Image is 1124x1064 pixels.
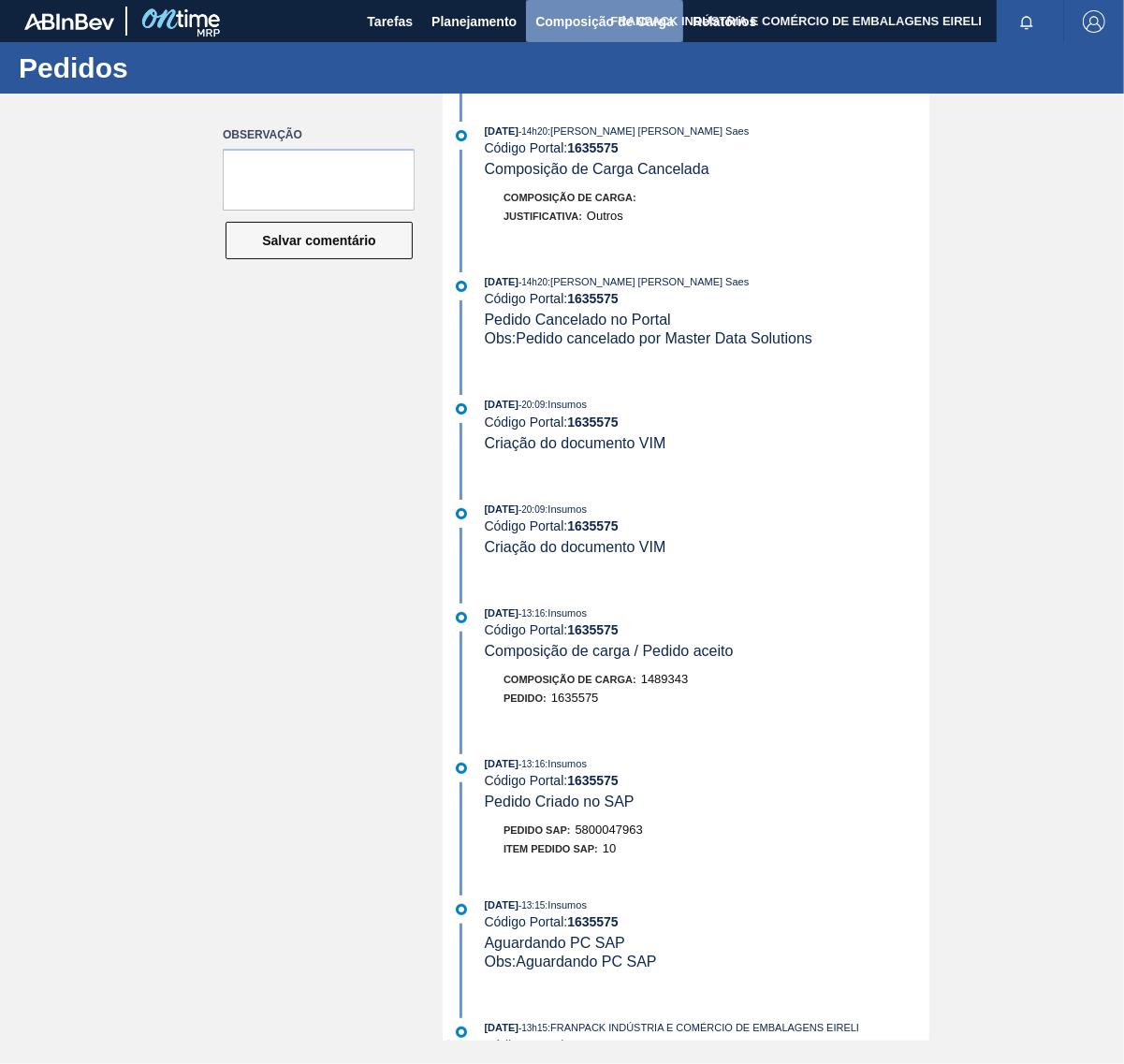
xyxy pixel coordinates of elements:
[545,399,547,410] font: :
[456,904,467,915] img: atual
[19,52,128,83] font: Pedidos
[521,400,545,410] font: 20:09
[485,330,517,346] font: Obs:
[504,211,582,222] font: Justificativa:
[518,504,521,515] font: -
[603,841,616,855] font: 10
[997,8,1057,35] button: Notificações
[485,518,568,533] font: Código Portal:
[485,503,518,515] font: [DATE]
[518,400,521,410] font: -
[367,14,413,29] font: Tarefas
[516,330,812,346] font: Pedido cancelado por Master Data Solutions
[485,1022,518,1033] font: [DATE]
[485,435,666,451] font: Criação do documento VIM
[567,622,619,637] font: 1635575
[518,759,521,769] font: -
[576,823,643,837] font: 5800047963
[567,291,619,306] font: 1635575
[545,503,547,515] font: :
[547,758,587,769] font: Insumos
[545,758,547,769] font: :
[485,312,671,328] font: Pedido Cancelado no Portal
[24,13,114,30] img: TNhmsLtSVTkK8tSr43FrP2fwEKptu5GPRR3wAAAABJRU5ErkJggg==
[456,612,467,623] img: atual
[535,14,674,29] font: Composição de Carga
[485,1038,568,1053] font: Código Portal:
[456,281,467,292] img: atual
[521,1023,547,1033] font: 13h15
[262,233,375,248] font: Salvar comentário
[547,1022,550,1033] font: :
[547,399,587,410] font: Insumos
[456,508,467,519] img: atual
[504,824,571,836] font: Pedido SAP:
[547,607,587,619] font: Insumos
[485,539,666,555] font: Criação do documento VIM
[633,192,636,203] font: :
[550,125,749,137] font: [PERSON_NAME] [PERSON_NAME] Saes
[485,622,568,637] font: Código Portal:
[485,794,635,809] font: Pedido Criado no SAP
[567,140,619,155] font: 1635575
[518,126,521,137] font: -
[226,222,413,259] button: Salvar comentário
[456,1027,467,1038] img: atual
[521,126,547,137] font: 14h20
[485,276,518,287] font: [DATE]
[633,674,636,685] font: :
[521,608,545,619] font: 13:16
[543,692,547,704] font: :
[547,276,550,287] font: :
[521,759,545,769] font: 13:16
[504,674,633,685] font: Composição de Carga
[516,954,656,969] font: Aguardando PC SAP
[504,192,633,203] font: Composição de Carga
[518,1023,521,1033] font: -
[485,415,568,430] font: Código Portal:
[456,763,467,774] img: atual
[485,899,518,911] font: [DATE]
[550,1022,859,1033] font: FRANPACK INDÚSTRIA E COMÉRCIO DE EMBALAGENS EIRELI
[518,900,521,911] font: -
[485,140,568,155] font: Código Portal:
[518,277,521,287] font: -
[504,843,598,854] font: Item pedido SAP:
[547,503,587,515] font: Insumos
[504,692,543,704] font: Pedido
[456,130,467,141] img: atual
[485,607,518,619] font: [DATE]
[521,900,545,911] font: 13:15
[567,1038,619,1053] font: 1635575
[587,209,623,223] font: Outros
[567,773,619,788] font: 1635575
[521,277,547,287] font: 14h20
[567,415,619,430] font: 1635575
[547,125,550,137] font: :
[545,899,547,911] font: :
[485,954,517,969] font: Obs:
[567,914,619,929] font: 1635575
[518,608,521,619] font: -
[551,691,599,705] font: 1635575
[485,161,709,177] font: Composição de Carga Cancelada
[641,672,689,686] font: 1489343
[485,291,568,306] font: Código Portal:
[456,403,467,415] img: atual
[545,607,547,619] font: :
[485,643,734,659] font: Composição de carga / Pedido aceito
[567,518,619,533] font: 1635575
[485,773,568,788] font: Código Portal:
[1083,10,1105,33] img: Sair
[547,899,587,911] font: Insumos
[610,14,982,28] font: FRANPACK INDÚSTRIA E COMÉRCIO DE EMBALAGENS EIRELI
[485,125,518,137] font: [DATE]
[485,758,518,769] font: [DATE]
[550,276,749,287] font: [PERSON_NAME] [PERSON_NAME] Saes
[521,504,545,515] font: 20:09
[223,128,302,141] font: Observação
[485,914,568,929] font: Código Portal:
[485,935,625,951] font: Aguardando PC SAP
[485,399,518,410] font: [DATE]
[431,14,517,29] font: Planejamento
